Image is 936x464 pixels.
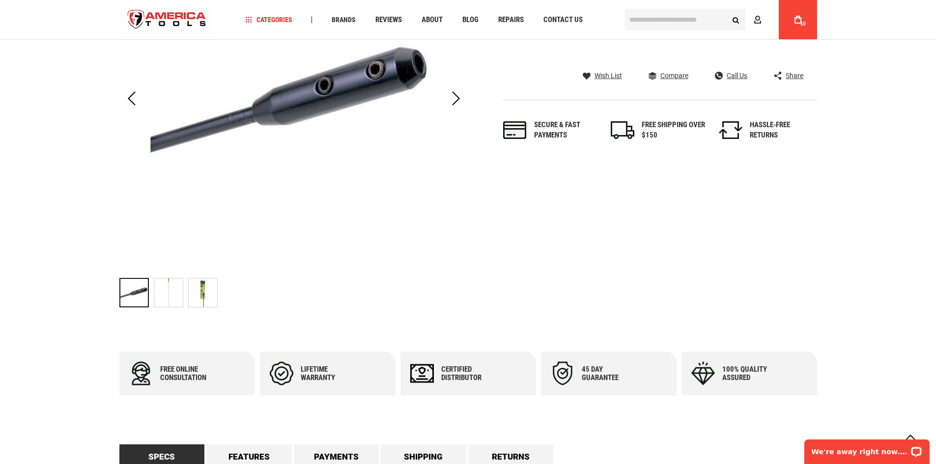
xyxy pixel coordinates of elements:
[241,13,297,27] a: Categories
[371,13,406,27] a: Reviews
[543,16,583,24] span: Contact Us
[494,13,528,27] a: Repairs
[301,365,360,382] div: Lifetime warranty
[534,120,598,141] div: Secure & fast payments
[458,13,483,27] a: Blog
[786,72,803,79] span: Share
[582,365,641,382] div: 45 day Guarantee
[119,273,154,312] div: GREENLEE 4XT-54 1/4 X 54 EXTENSION BIT
[595,72,622,79] span: Wish List
[719,121,742,139] img: returns
[660,72,688,79] span: Compare
[119,1,215,38] a: store logo
[498,16,524,24] span: Repairs
[160,365,219,382] div: Free online consultation
[539,13,587,27] a: Contact Us
[727,72,747,79] span: Call Us
[503,121,527,139] img: payments
[715,71,747,80] a: Call Us
[422,16,443,24] span: About
[119,1,215,38] img: America Tools
[727,10,745,29] button: Search
[798,433,936,464] iframe: LiveChat chat widget
[642,120,706,141] div: FREE SHIPPING OVER $150
[375,16,402,24] span: Reviews
[441,365,500,382] div: Certified Distributor
[462,16,479,24] span: Blog
[188,273,218,312] div: GREENLEE 4XT-54 1/4 X 54 EXTENSION BIT
[327,13,360,27] a: Brands
[417,13,447,27] a: About
[245,16,292,23] span: Categories
[583,71,622,80] a: Wish List
[649,71,688,80] a: Compare
[722,365,781,382] div: 100% quality assured
[154,273,188,312] div: GREENLEE 4XT-54 1/4 X 54 EXTENSION BIT
[154,278,183,307] img: GREENLEE 4XT-54 1/4 X 54 EXTENSION BIT
[611,121,634,139] img: shipping
[332,16,356,23] span: Brands
[189,278,217,307] img: GREENLEE 4XT-54 1/4 X 54 EXTENSION BIT
[800,21,805,27] span: 10
[750,120,814,141] div: HASSLE-FREE RETURNS
[570,35,819,63] iframe: Secure express checkout frame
